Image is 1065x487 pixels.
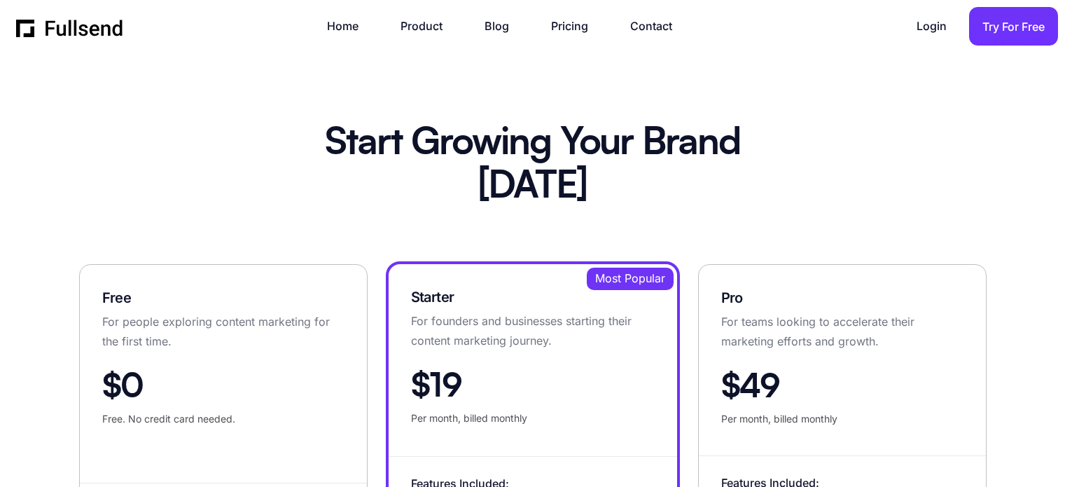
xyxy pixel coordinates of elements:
h5: Starter [411,285,655,309]
div: Try For Free [982,18,1045,36]
p: For founders and businesses starting their content marketing journey. [411,312,655,350]
a: Contact [630,17,686,36]
h2: $49 [721,368,963,409]
p: For people exploring content marketing for the first time. [102,313,344,350]
p: Free. No credit card needed. [102,411,344,427]
h2: $0 [102,368,344,409]
h5: Free [102,286,344,310]
h1: Start Growing Your Brand [DATE] [298,121,767,208]
p: Per month, billed monthly [411,410,655,427]
p: Per month, billed monthly [721,411,963,427]
a: Home [327,17,373,36]
h5: Pro [721,286,963,310]
a: Pricing [551,17,602,36]
a: Try For Free [969,7,1058,46]
p: For teams looking to accelerate their marketing efforts and growth. [721,313,963,350]
a: Blog [485,17,523,36]
a: Login [917,17,961,36]
div: Most Popular [588,269,672,288]
a: Product [401,17,457,36]
h2: $19 [411,367,655,408]
a: home [16,16,124,37]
